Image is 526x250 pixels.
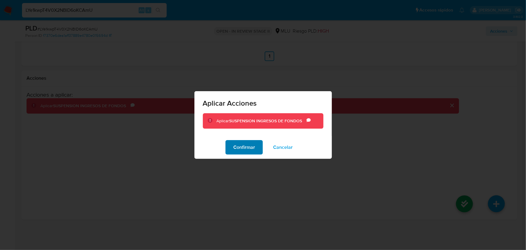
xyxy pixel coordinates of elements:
button: Confirmar [225,140,263,155]
b: SUSPENSION INGRESOS DE FONDOS [229,118,302,124]
span: Confirmar [233,141,255,154]
button: Cancelar [265,140,301,155]
span: Aplicar Acciones [203,100,323,107]
div: Aplicar [216,118,307,124]
span: Cancelar [273,141,293,154]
